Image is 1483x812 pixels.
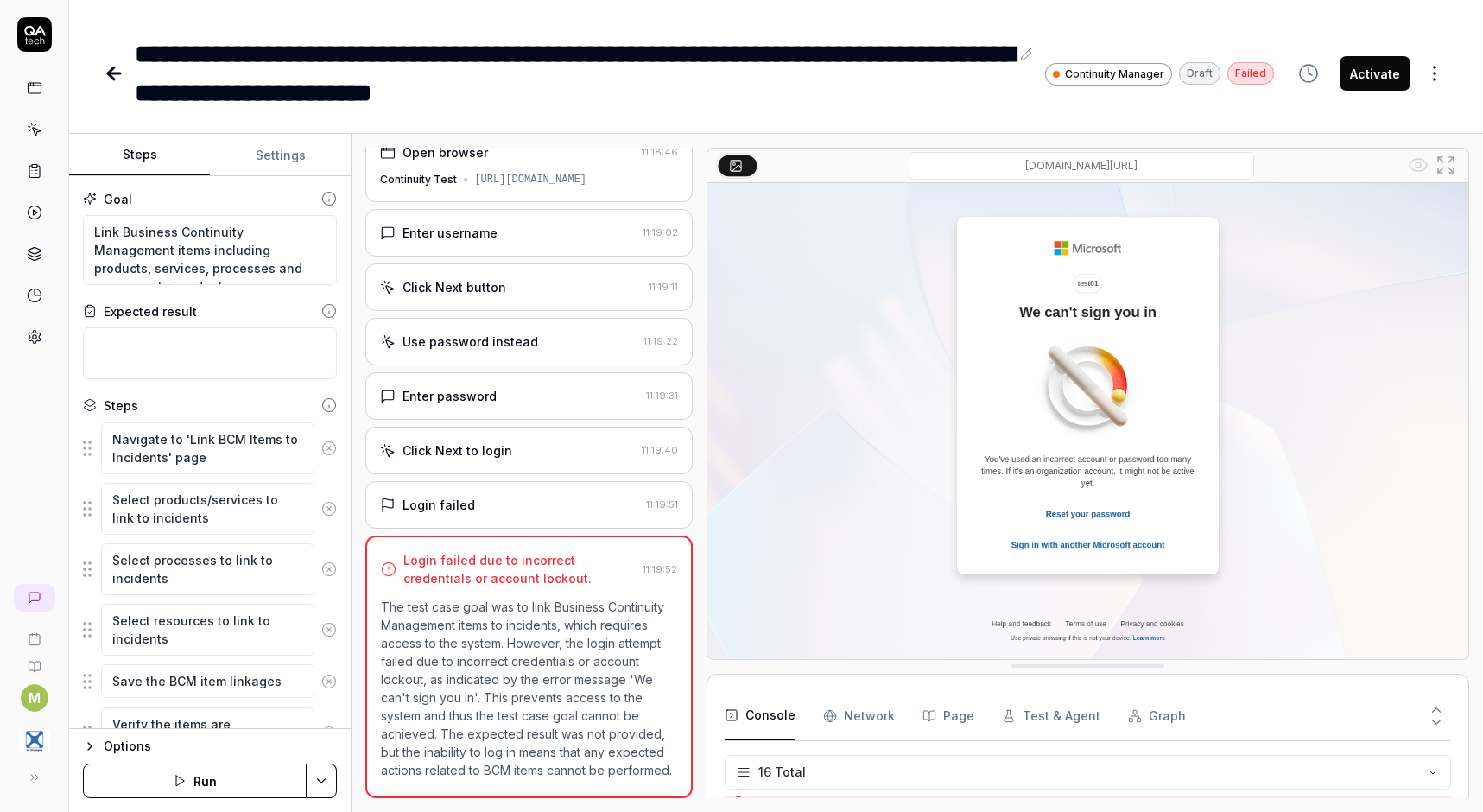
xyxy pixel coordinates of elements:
div: Suggestions [83,422,337,475]
button: Settings [210,135,351,176]
div: Draft [1179,62,1220,85]
button: Remove step [314,716,344,751]
div: Failed [1227,62,1274,85]
span: Continuity Manager [1065,67,1164,82]
button: M [21,684,48,712]
img: Screenshot [707,183,1468,659]
time: 11:19:40 [642,444,678,456]
div: Click Next button [402,278,506,296]
div: Suggestions [83,707,337,760]
time: 11:19:31 [646,390,678,402]
time: 11:19:52 [643,563,677,575]
img: 4C Strategies Logo [19,726,50,757]
div: Suggestions [83,603,337,657]
div: Goal [104,190,132,208]
a: Documentation [7,646,61,674]
div: Suggestions [83,542,337,596]
div: Use password instead [402,333,538,351]
button: Remove step [314,552,344,587]
button: Open in full screen [1432,151,1460,179]
div: Continuity Test [380,172,457,187]
button: Show all interative elements [1404,151,1432,179]
button: Test & Agent [1002,692,1100,740]
button: Remove step [314,492,344,526]
button: View version history [1288,56,1329,91]
button: Remove step [314,431,344,466]
div: Steps [104,396,138,415]
div: Open browser [402,143,488,162]
button: Options [83,736,337,757]
button: Run [83,764,307,798]
button: Console [725,692,795,740]
button: Remove step [314,612,344,647]
div: Options [104,736,337,757]
a: New conversation [14,584,55,612]
div: Click Next to login [402,441,512,460]
time: 11:19:11 [649,281,678,293]
time: 11:19:22 [643,335,678,347]
time: 11:18:46 [642,146,678,158]
div: Suggestions [83,663,337,700]
button: 4C Strategies Logo [7,712,61,760]
div: Enter username [402,224,498,242]
div: Login failed due to incorrect credentials or account lockout. [403,551,635,587]
div: Expected result [104,302,197,320]
button: Page [922,692,974,740]
div: Login failed [402,496,475,514]
button: Network [823,692,895,740]
p: The test case goal was to link Business Continuity Management items to incidents, which requires ... [381,598,676,779]
button: Activate [1340,56,1410,91]
button: Graph [1128,692,1186,740]
button: Steps [69,135,210,176]
time: 11:19:02 [643,226,678,238]
a: Continuity Manager [1045,62,1172,86]
div: Suggestions [83,482,337,536]
div: Enter password [402,387,497,405]
time: 11:19:51 [646,498,678,511]
button: Remove step [314,664,344,699]
div: [URL][DOMAIN_NAME] [474,172,586,187]
a: Book a call with us [7,619,61,646]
